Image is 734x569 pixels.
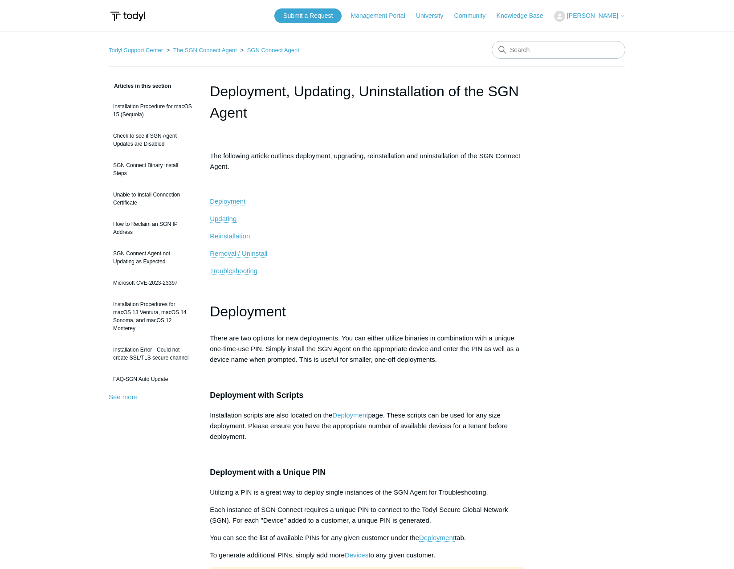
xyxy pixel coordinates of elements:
[109,127,196,152] a: Check to see if SGN Agent Updates are Disabled
[210,267,257,274] span: Troubleshooting
[274,8,342,23] a: Submit a Request
[210,197,245,205] a: Deployment
[173,47,237,53] a: The SGN Connect Agent
[109,341,196,366] a: Installation Error - Could not create SSL/TLS secure channel
[210,534,419,541] span: You can see the list of available PINs for any given customer under the
[345,551,368,559] a: Devices
[210,551,345,559] span: To generate additional PINs, simply add more
[109,216,196,241] a: How to Reclaim an SGN IP Address
[109,98,196,123] a: Installation Procedure for macOS 15 (Sequoia)
[210,303,286,319] span: Deployment
[210,152,520,170] span: The following article outlines deployment, upgrading, reinstallation and uninstallation of the SG...
[210,506,508,524] span: Each instance of SGN Connect requires a unique PIN to connect to the Todyl Secure Global Network ...
[210,267,257,275] a: Troubleshooting
[109,296,196,337] a: Installation Procedures for macOS 13 Ventura, macOS 14 Sonoma, and macOS 12 Monterey
[454,11,495,20] a: Community
[109,393,138,401] a: See more
[210,391,303,400] span: Deployment with Scripts
[109,186,196,211] a: Unable to Install Connection Certificate
[419,534,455,542] a: Deployment
[109,47,165,53] li: Todyl Support Center
[109,274,196,291] a: Microsoft CVE-2023-23397
[165,47,239,53] li: The SGN Connect Agent
[332,411,368,419] a: Deployment
[247,47,299,53] a: SGN Connect Agent
[497,11,552,20] a: Knowledge Base
[210,468,326,477] span: Deployment with a Unique PIN
[109,47,163,53] a: Todyl Support Center
[210,215,237,223] a: Updating
[109,83,171,89] span: Articles in this section
[238,47,299,53] li: SGN Connect Agent
[210,81,524,123] h1: Deployment, Updating, Uninstallation of the SGN Agent
[554,11,625,22] button: [PERSON_NAME]
[210,488,488,496] span: Utilizing a PIN is a great way to deploy single instances of the SGN Agent for Troubleshooting.
[351,11,414,20] a: Management Portal
[210,411,508,440] span: page. These scripts can be used for any size deployment. Please ensure you have the appropriate n...
[210,215,237,222] span: Updating
[109,157,196,182] a: SGN Connect Binary Install Steps
[109,8,147,25] img: Todyl Support Center Help Center home page
[368,551,435,559] span: to any given customer.
[210,334,519,363] span: There are two options for new deployments. You can either utilize binaries in combination with a ...
[455,534,466,541] span: tab.
[109,371,196,388] a: FAQ-SGN Auto Update
[416,11,452,20] a: University
[109,245,196,270] a: SGN Connect Agent not Updating as Expected
[492,41,625,59] input: Search
[210,250,267,258] a: Removal / Uninstall
[210,411,332,419] span: Installation scripts are also located on the
[567,12,618,19] span: [PERSON_NAME]
[210,232,250,240] a: Reinstallation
